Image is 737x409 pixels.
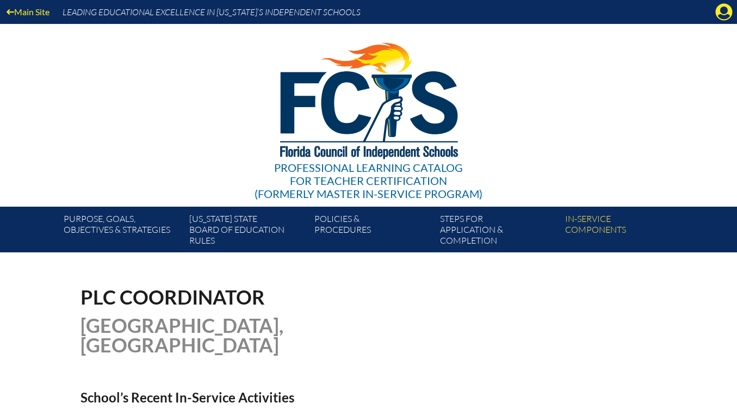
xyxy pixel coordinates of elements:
span: for Teacher Certification [290,174,447,187]
a: Professional Learning Catalog for Teacher Certification(formerly Master In-service Program) [250,22,487,202]
img: FCISlogo221.eps [256,24,481,172]
h2: School’s Recent In-Service Activities [80,389,463,405]
svg: Manage account [715,3,733,21]
a: Purpose, goals,objectives & strategies [59,211,184,252]
a: [US_STATE] StateBoard of Education rules [185,211,310,252]
a: In-servicecomponents [561,211,686,252]
div: Professional Learning Catalog (formerly Master In-service Program) [255,161,482,200]
a: Main Site [2,4,54,19]
span: PLC Coordinator [80,285,265,309]
a: Policies &Procedures [310,211,435,252]
a: Steps forapplication & completion [436,211,561,252]
span: [GEOGRAPHIC_DATA], [GEOGRAPHIC_DATA] [80,313,283,357]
